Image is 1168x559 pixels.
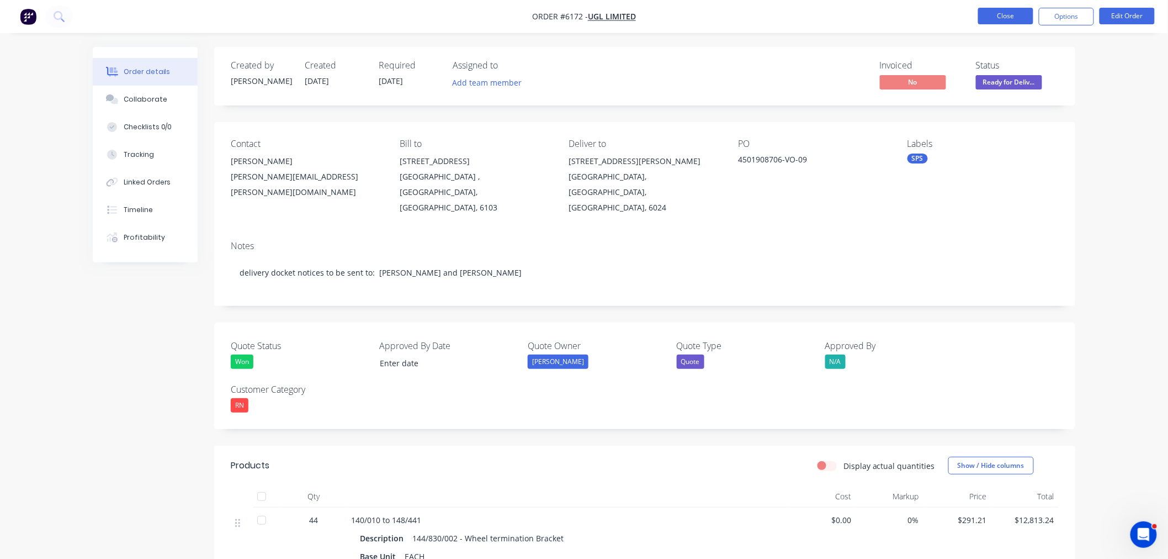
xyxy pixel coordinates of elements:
[93,168,198,196] button: Linked Orders
[231,383,369,396] label: Customer Category
[231,398,248,413] div: RN
[1130,521,1157,548] iframe: Intercom live chat
[400,169,551,215] div: [GEOGRAPHIC_DATA] , [GEOGRAPHIC_DATA], [GEOGRAPHIC_DATA], 6103
[93,224,198,251] button: Profitability
[861,514,920,526] span: 0%
[231,256,1059,289] div: delivery docket notices to be sent to: [PERSON_NAME] and [PERSON_NAME]
[124,233,165,242] div: Profitability
[124,122,172,132] div: Checklists 0/0
[856,486,924,508] div: Markup
[93,196,198,224] button: Timeline
[124,177,171,187] div: Linked Orders
[305,76,329,86] span: [DATE]
[93,86,198,113] button: Collaborate
[907,154,928,164] div: SPS
[825,339,963,352] label: Approved By
[532,12,588,22] span: Order #6172 -
[677,339,815,352] label: Quote Type
[231,339,369,352] label: Quote Status
[400,154,551,215] div: [STREET_ADDRESS][GEOGRAPHIC_DATA] , [GEOGRAPHIC_DATA], [GEOGRAPHIC_DATA], 6103
[978,8,1033,24] button: Close
[231,154,382,200] div: [PERSON_NAME][PERSON_NAME][EMAIL_ADDRESS][PERSON_NAME][DOMAIN_NAME]
[1100,8,1155,24] button: Edit Order
[400,139,551,149] div: Bill to
[569,154,720,169] div: [STREET_ADDRESS][PERSON_NAME]
[976,60,1059,71] div: Status
[528,355,588,369] div: [PERSON_NAME]
[231,459,269,472] div: Products
[738,154,876,169] div: 4501908706-VO-09
[231,75,291,87] div: [PERSON_NAME]
[907,139,1059,149] div: Labels
[447,75,528,90] button: Add team member
[880,75,946,89] span: No
[569,139,720,149] div: Deliver to
[20,8,36,25] img: Factory
[923,486,991,508] div: Price
[124,205,153,215] div: Timeline
[569,154,720,215] div: [STREET_ADDRESS][PERSON_NAME][GEOGRAPHIC_DATA], [GEOGRAPHIC_DATA], [GEOGRAPHIC_DATA], 6024
[1039,8,1094,25] button: Options
[453,75,528,90] button: Add team member
[309,514,318,526] span: 44
[976,75,1042,89] span: Ready for Deliv...
[280,486,347,508] div: Qty
[231,154,382,169] div: [PERSON_NAME]
[231,139,382,149] div: Contact
[738,139,889,149] div: PO
[231,355,253,369] div: Won
[93,141,198,168] button: Tracking
[231,241,1059,251] div: Notes
[996,514,1055,526] span: $12,813.24
[788,486,856,508] div: Cost
[948,457,1034,474] button: Show / Hide columns
[400,154,551,169] div: [STREET_ADDRESS]
[588,12,636,22] a: UGL Limited
[124,67,171,77] div: Order details
[379,76,403,86] span: [DATE]
[453,60,563,71] div: Assigned to
[231,169,382,200] div: [PERSON_NAME][EMAIL_ADDRESS][PERSON_NAME][DOMAIN_NAME]
[928,514,987,526] span: $291.21
[372,355,509,372] input: Enter date
[569,169,720,215] div: [GEOGRAPHIC_DATA], [GEOGRAPHIC_DATA], [GEOGRAPHIC_DATA], 6024
[528,339,666,352] label: Quote Owner
[825,355,846,369] div: N/A
[976,75,1042,92] button: Ready for Deliv...
[408,530,568,546] div: 144/830/002 - Wheel termination Bracket
[93,113,198,141] button: Checklists 0/0
[991,486,1059,508] div: Total
[880,60,963,71] div: Invoiced
[360,530,408,546] div: Description
[379,339,517,352] label: Approved By Date
[124,150,154,160] div: Tracking
[793,514,852,526] span: $0.00
[379,60,439,71] div: Required
[124,94,167,104] div: Collaborate
[843,460,935,472] label: Display actual quantities
[677,355,704,369] div: Quote
[351,515,421,525] span: 140/010 to 148/441
[93,58,198,86] button: Order details
[305,60,365,71] div: Created
[231,60,291,71] div: Created by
